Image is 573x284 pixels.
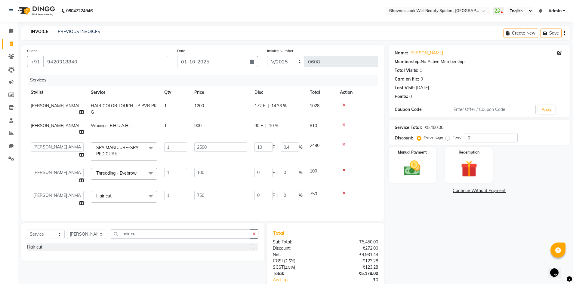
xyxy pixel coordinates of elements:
[27,56,44,67] button: +91
[268,270,325,277] div: Total:
[456,159,482,179] img: _gift.svg
[416,85,429,91] div: [DATE]
[91,123,133,128] span: Waxing - F.H.U.A.H.L.
[91,103,157,115] span: HAIR COLOR TOUCH UP PVR PKG
[395,50,408,56] div: Name:
[87,86,161,99] th: Service
[451,105,536,114] input: Enter Offer / Coupon Code
[271,103,287,109] span: 14.33 %
[96,170,137,176] span: Threading - Eyebrow
[395,76,419,82] div: Card on file:
[395,67,418,74] div: Total Visits:
[325,258,383,264] div: ₹123.28
[420,67,422,74] div: 1
[267,48,293,53] label: Invoice Number
[325,245,383,252] div: ₹272.00
[251,86,306,99] th: Disc
[194,103,204,108] span: 1200
[27,86,87,99] th: Stylist
[325,270,383,277] div: ₹5,178.00
[273,144,275,151] span: F
[265,123,266,129] span: |
[111,229,250,239] input: Search or Scan
[194,123,202,128] span: 900
[96,193,112,199] span: Hair cut
[112,193,114,199] a: x
[117,151,120,157] a: x
[390,188,569,194] a: Continue Without Payment
[273,169,275,176] span: F
[254,123,263,129] span: 90 F
[395,59,564,65] div: No Active Membership
[58,29,100,34] a: PREVIOUS INVOICES
[310,123,317,128] span: 810
[395,85,415,91] div: Last Visit:
[306,86,336,99] th: Total
[395,124,422,131] div: Service Total:
[268,239,325,245] div: Sub Total:
[31,123,81,128] span: [PERSON_NAME] ANMAL
[548,8,562,14] span: Admin
[299,192,303,199] span: %
[137,170,139,176] a: x
[504,29,538,38] button: Create New
[395,93,408,100] div: Points:
[31,103,81,108] span: [PERSON_NAME] ANMAL
[538,105,555,114] button: Apply
[268,252,325,258] div: Net:
[96,145,138,157] span: SPA MANICURE+SPA PEDICURE
[27,48,37,53] label: Client
[277,169,279,176] span: |
[335,277,383,283] div: ₹0
[409,93,412,100] div: 0
[395,135,413,141] div: Discount:
[310,168,317,174] span: 100
[273,258,284,264] span: CGST
[310,191,317,197] span: 750
[336,86,378,99] th: Action
[395,106,451,113] div: Coupon Code
[409,50,443,56] a: [PERSON_NAME]
[285,258,294,263] span: 2.5%
[27,244,42,250] div: Hair cut
[268,258,325,264] div: ( )
[310,143,319,148] span: 2490
[325,252,383,258] div: ₹4,931.44
[424,135,443,140] label: Percentage
[285,265,294,270] span: 2.5%
[177,48,185,53] label: Date
[164,123,167,128] span: 1
[399,159,426,178] img: _cash.svg
[548,260,567,278] iframe: chat widget
[421,76,423,82] div: 0
[15,2,57,19] img: logo
[424,124,443,131] div: ₹5,450.00
[452,135,461,140] label: Fixed
[268,103,269,109] span: |
[310,103,319,108] span: 1028
[268,245,325,252] div: Discount:
[325,264,383,270] div: ₹123.28
[164,103,167,108] span: 1
[299,144,303,151] span: %
[269,123,279,129] span: 10 %
[325,239,383,245] div: ₹5,450.00
[268,277,335,283] a: Add Tip
[28,75,383,86] div: Services
[254,103,265,109] span: 172 F
[66,2,93,19] b: 08047224946
[161,86,191,99] th: Qty
[273,230,287,236] span: Total
[277,144,279,151] span: |
[398,150,427,155] label: Manual Payment
[395,59,421,65] div: Membership:
[28,26,51,37] a: INVOICE
[273,264,284,270] span: SGST
[191,86,251,99] th: Price
[541,29,562,38] button: Save
[268,264,325,270] div: ( )
[277,192,279,199] span: |
[459,150,479,155] label: Redemption
[43,56,168,67] input: Search by Name/Mobile/Email/Code
[299,169,303,176] span: %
